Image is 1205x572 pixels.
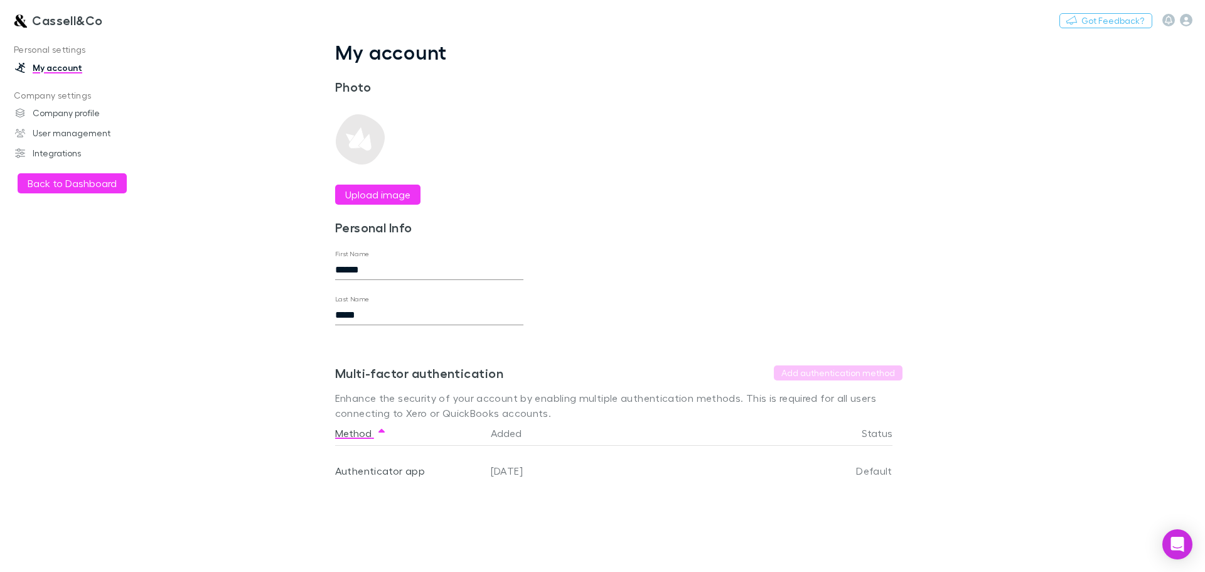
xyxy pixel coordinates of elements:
p: Enhance the security of your account by enabling multiple authentication methods. This is require... [335,391,902,421]
h3: Personal Info [335,220,523,235]
a: Integrations [3,143,169,163]
h3: Photo [335,79,523,94]
div: Open Intercom Messenger [1162,529,1192,559]
p: Personal settings [3,42,169,58]
a: Cassell&Co [5,5,110,35]
a: Company profile [3,103,169,123]
button: Back to Dashboard [18,173,127,193]
button: Got Feedback? [1059,13,1152,28]
div: [DATE] [486,446,779,496]
label: First Name [335,249,370,259]
label: Last Name [335,294,370,304]
button: Upload image [335,185,420,205]
button: Status [862,421,908,446]
a: User management [3,123,169,143]
h3: Multi-factor authentication [335,365,503,380]
img: Cassell&Co's Logo [13,13,27,28]
p: Company settings [3,88,169,104]
h1: My account [335,40,902,64]
button: Added [491,421,537,446]
div: Authenticator app [335,446,481,496]
button: Add authentication method [774,365,902,380]
label: Upload image [345,187,410,202]
button: Method [335,421,387,446]
h3: Cassell&Co [32,13,103,28]
img: Preview [335,114,385,165]
a: My account [3,58,169,78]
div: Default [779,446,892,496]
